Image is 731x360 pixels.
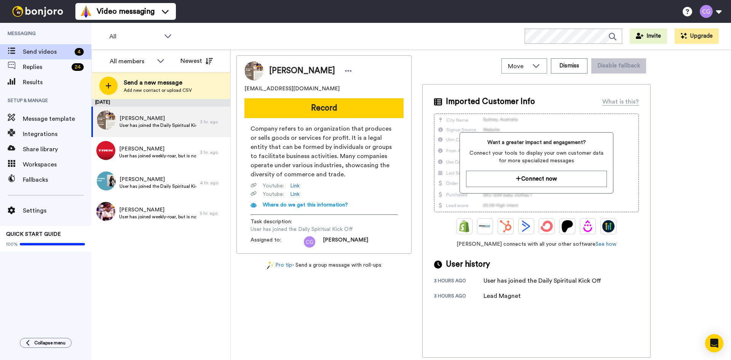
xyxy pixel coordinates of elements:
[458,220,471,232] img: Shopify
[595,242,616,247] a: See how
[602,97,639,106] div: What is this?
[446,96,535,107] span: Imported Customer Info
[251,226,353,233] span: User has joined the Daily Spiritual Kick Off
[23,206,91,215] span: Settings
[263,182,284,190] span: Youtube :
[96,141,115,160] img: 32019844-723c-4cea-ae67-d4218ec8fa9c.jpg
[675,29,719,44] button: Upgrade
[200,149,227,155] div: 3 hr. ago
[20,338,72,348] button: Collapse menu
[561,220,573,232] img: Patreon
[23,175,91,184] span: Fallbacks
[23,130,91,139] span: Integrations
[267,261,274,269] img: magic-wand.svg
[119,214,196,220] span: User has joined weekly-roar, but is not in Mighty Networks.
[96,202,115,221] img: dc3fb2ee-b6db-4198-9c22-df6014d15045.jpg
[244,85,340,93] span: [EMAIL_ADDRESS][DOMAIN_NAME]
[551,58,587,74] button: Dismiss
[434,278,484,285] div: 3 hours ago
[75,48,84,56] div: 4
[236,261,412,269] div: - Send a group message with roll-ups
[120,122,196,128] span: User has joined the Daily Spiritual Kick Off
[119,145,196,153] span: [PERSON_NAME]
[120,183,196,189] span: User has joined the Daily Spiritual Kick Off
[434,240,639,248] span: [PERSON_NAME] connects with all your other software
[120,176,196,183] span: [PERSON_NAME]
[97,6,155,17] span: Video messaging
[9,6,66,17] img: bj-logo-header-white.svg
[23,78,91,87] span: Results
[6,241,18,247] span: 100%
[484,276,601,285] div: User has joined the Daily Spiritual Kick Off
[479,220,491,232] img: Ontraport
[290,182,300,190] a: Link
[251,124,397,179] span: Company refers to an organization that produces or sells goods or services for profit. It is a le...
[34,340,65,346] span: Collapse menu
[6,232,61,237] span: QUICK START GUIDE
[72,63,84,71] div: 24
[602,220,614,232] img: GoHighLevel
[244,98,404,118] button: Record
[446,259,490,270] span: User history
[200,180,227,186] div: 4 hr. ago
[263,190,284,198] span: Youtube :
[630,29,667,44] button: Invite
[269,65,335,77] span: [PERSON_NAME]
[124,78,192,87] span: Send a new message
[200,119,227,125] div: 3 hr. ago
[110,57,153,66] div: All members
[434,293,484,301] div: 3 hours ago
[251,218,304,226] span: Task description :
[80,5,92,18] img: vm-color.svg
[466,139,607,146] span: Want a greater impact and engagement?
[304,236,315,248] img: cg.png
[591,58,646,74] button: Disable fallback
[508,62,528,71] span: Move
[705,334,723,352] div: Open Intercom Messenger
[23,145,91,154] span: Share library
[541,220,553,232] img: ConvertKit
[290,190,300,198] a: Link
[119,153,196,159] span: User has joined weekly-roar, but is not in Mighty Networks.
[267,261,292,269] a: Pro tip
[466,171,607,187] button: Connect now
[124,87,192,93] span: Add new contact or upload CSV
[323,236,368,248] span: [PERSON_NAME]
[23,62,69,72] span: Replies
[119,206,196,214] span: [PERSON_NAME]
[23,114,91,123] span: Message template
[251,236,304,248] span: Assigned to:
[263,202,348,208] span: Where do we get this information?
[120,115,196,122] span: [PERSON_NAME]
[175,53,219,69] button: Newest
[23,47,72,56] span: Send videos
[200,210,227,216] div: 5 hr. ago
[484,291,522,301] div: Lead Magnet
[582,220,594,232] img: Drip
[244,61,263,80] img: Image of Mark Heistermann
[500,220,512,232] img: Hubspot
[23,160,91,169] span: Workspaces
[520,220,532,232] img: ActiveCampaign
[466,149,607,165] span: Connect your tools to display your own customer data for more specialized messages
[91,99,230,107] div: [DATE]
[109,32,160,41] span: All
[97,171,116,190] img: e0cbc54b-cad8-4ea1-bd19-d61bcc484794.jpg
[97,110,116,130] img: 6c4a02d3-46ac-4cf7-87c2-35a376644e4a.jpg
